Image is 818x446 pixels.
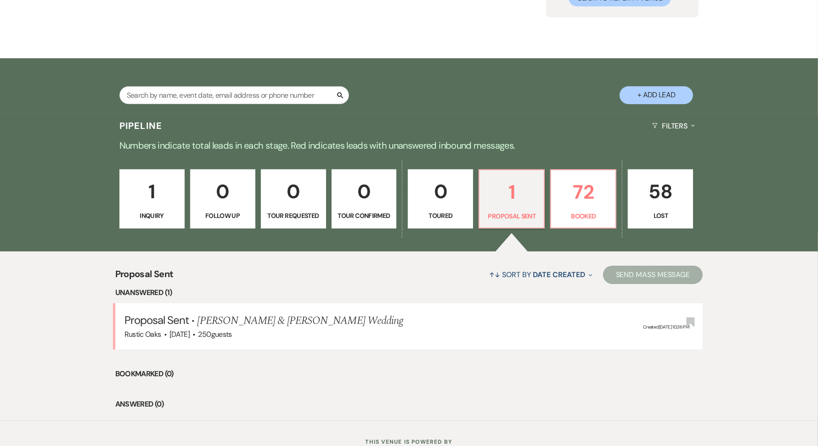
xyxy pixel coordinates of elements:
[169,329,190,339] span: [DATE]
[119,169,185,229] a: 1Inquiry
[190,169,255,229] a: 0Follow Up
[643,324,689,330] span: Created: [DATE] 10:36 PM
[198,329,232,339] span: 250 guests
[628,169,693,229] a: 58Lost
[338,211,391,221] p: Tour Confirmed
[115,368,703,380] li: Bookmarked (0)
[79,138,740,153] p: Numbers indicate total leads in each stage. Red indicates leads with unanswered inbound messages.
[261,169,326,229] a: 0Tour Requested
[332,169,397,229] a: 0Tour Confirmed
[533,270,585,279] span: Date Created
[196,211,249,221] p: Follow Up
[489,270,500,279] span: ↑↓
[557,211,610,221] p: Booked
[119,119,163,132] h3: Pipeline
[603,266,703,284] button: Send Mass Message
[125,176,179,207] p: 1
[634,211,687,221] p: Lost
[649,114,699,138] button: Filters
[550,169,616,229] a: 72Booked
[557,177,610,207] p: 72
[485,262,596,287] button: Sort By Date Created
[119,86,349,104] input: Search by name, event date, email address or phone number
[267,176,320,207] p: 0
[414,176,467,207] p: 0
[115,398,703,410] li: Answered (0)
[197,312,403,329] span: [PERSON_NAME] & [PERSON_NAME] Wedding
[125,211,179,221] p: Inquiry
[115,287,703,299] li: Unanswered (1)
[620,86,693,104] button: + Add Lead
[124,329,161,339] span: Rustic Oaks
[485,211,538,221] p: Proposal Sent
[196,176,249,207] p: 0
[485,177,538,207] p: 1
[408,169,473,229] a: 0Toured
[267,211,320,221] p: Tour Requested
[338,176,391,207] p: 0
[634,176,687,207] p: 58
[115,267,174,287] span: Proposal Sent
[479,169,545,229] a: 1Proposal Sent
[124,313,189,327] span: Proposal Sent
[414,211,467,221] p: Toured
